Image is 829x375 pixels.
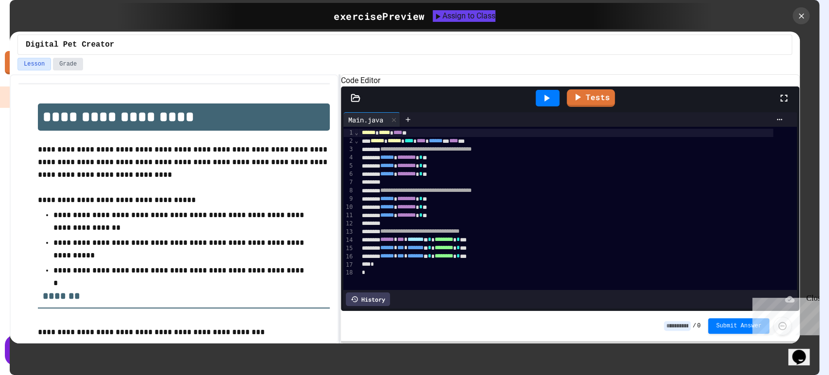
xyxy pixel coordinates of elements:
[693,322,696,330] span: /
[343,187,354,195] div: 8
[343,261,354,269] div: 17
[341,75,799,86] h6: Code Editor
[334,9,425,23] div: exercise Preview
[4,4,67,62] div: Chat with us now!Close
[343,236,354,244] div: 14
[343,203,354,211] div: 10
[343,220,354,228] div: 12
[343,178,354,187] div: 7
[433,10,495,22] button: Assign to Class
[716,322,761,330] span: Submit Answer
[343,153,354,162] div: 4
[697,322,700,330] span: 0
[708,318,769,334] button: Submit Answer
[788,336,819,365] iframe: chat widget
[343,253,354,261] div: 16
[567,89,615,107] a: Tests
[343,112,400,127] div: Main.java
[343,211,354,220] div: 11
[343,195,354,203] div: 9
[343,170,354,178] div: 6
[346,292,390,306] div: History
[343,145,354,153] div: 3
[343,228,354,236] div: 13
[53,58,83,70] button: Grade
[343,162,354,170] div: 5
[26,39,114,51] span: Digital Pet Creator
[343,115,388,125] div: Main.java
[343,269,354,277] div: 18
[343,244,354,253] div: 15
[17,58,51,70] button: Lesson
[354,129,358,136] span: Fold line
[343,137,354,145] div: 2
[354,137,358,144] span: Fold line
[748,294,819,335] iframe: chat widget
[343,129,354,137] div: 1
